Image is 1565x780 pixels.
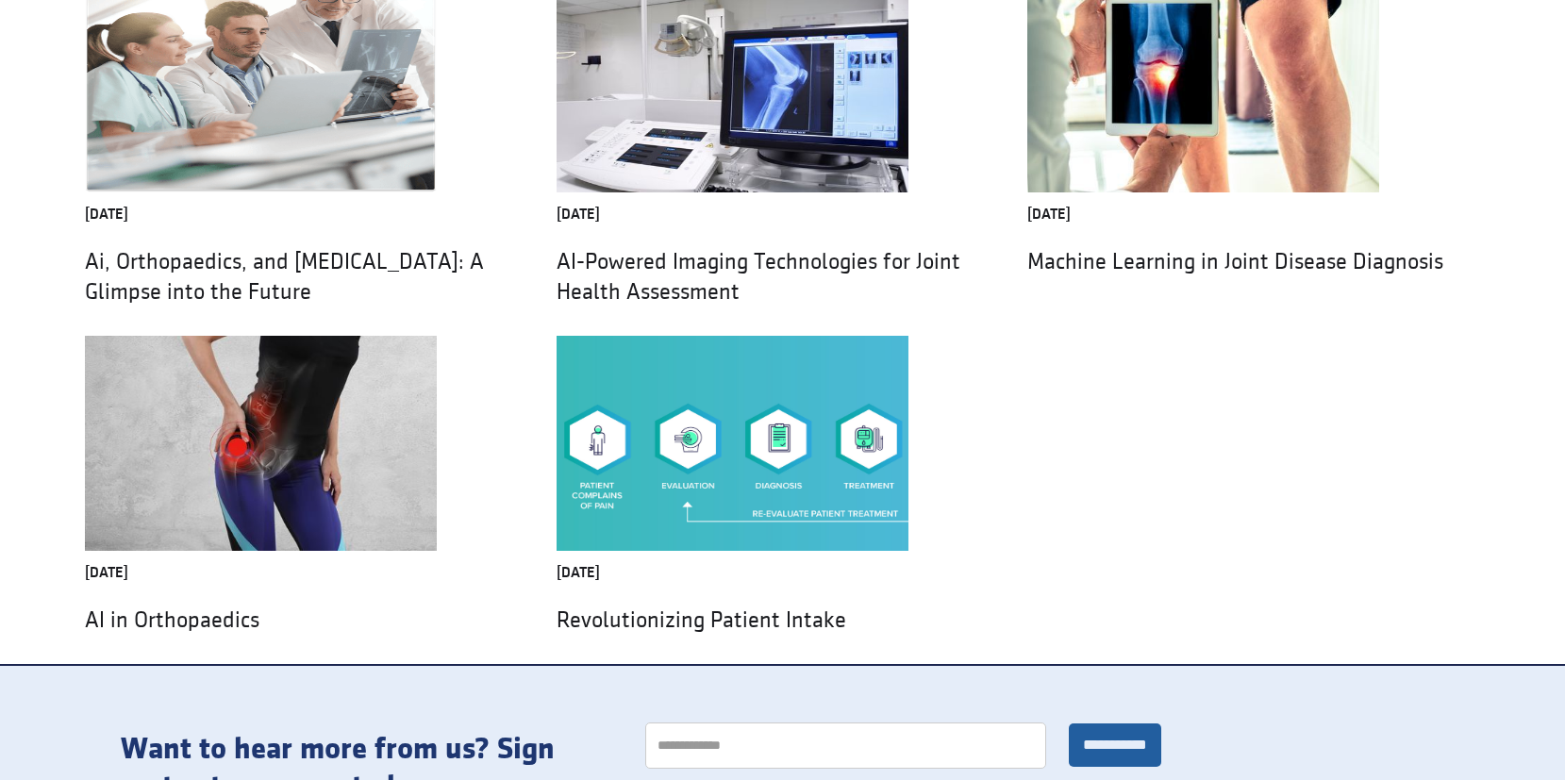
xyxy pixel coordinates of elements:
a: AI in Orthopaedics [85,596,538,645]
h6: [DATE] [557,202,1009,228]
a: Revolutionizing Patient Intake [557,596,1009,645]
h4: AI-Powered Imaging Technologies for Joint Health Assessment [557,247,1009,307]
h4: Revolutionizing Patient Intake [557,606,1009,636]
h4: AI in Orthopaedics [85,606,538,636]
a: AI-Powered Imaging Technologies for Joint Health Assessment [557,238,1009,317]
a: Ai, Orthopaedics, and [MEDICAL_DATA]: A Glimpse into the Future [85,238,538,317]
h6: [DATE] [1027,202,1480,228]
h6: [DATE] [557,560,1009,587]
h4: Ai, Orthopaedics, and [MEDICAL_DATA]: A Glimpse into the Future [85,247,538,307]
h6: [DATE] [85,202,538,228]
h6: [DATE] [85,560,538,587]
h4: Machine Learning in Joint Disease Diagnosis [1027,247,1480,277]
a: Machine Learning in Joint Disease Diagnosis [1027,238,1480,287]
